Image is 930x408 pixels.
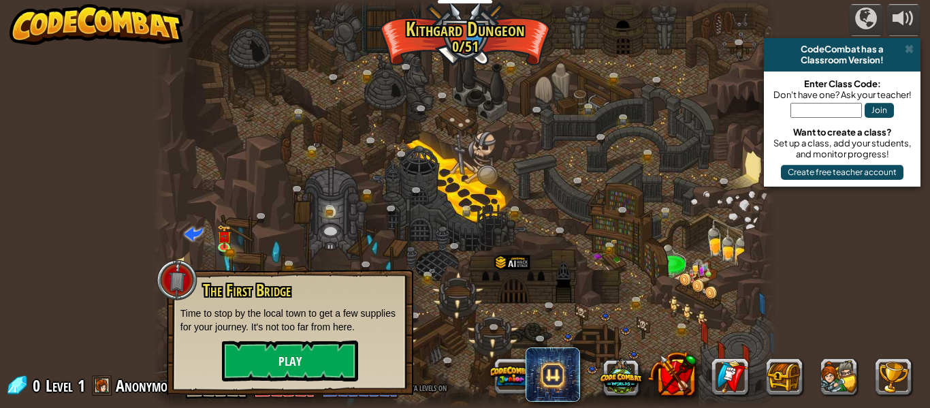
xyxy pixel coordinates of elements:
span: Anonymous [116,375,179,396]
p: Time to stop by the local town to get a few supplies for your journey. It's not too far from here. [180,307,400,334]
div: Classroom Version! [769,54,915,65]
button: Join [865,103,894,118]
span: 1 [78,375,85,396]
button: Campaigns [849,4,883,36]
img: level-banner-unlock.png [217,225,231,249]
div: Enter Class Code: [771,78,914,89]
img: CodeCombat - Learn how to code by playing a game [10,4,184,45]
span: 0 [33,375,44,396]
button: Play [222,341,358,381]
div: CodeCombat has a [769,44,915,54]
img: portrait.png [611,239,618,244]
img: portrait.png [220,234,228,240]
div: Set up a class, add your students, and monitor progress! [771,138,914,159]
img: portrait.png [314,142,321,147]
div: Want to create a class? [771,127,914,138]
button: Create free teacher account [781,165,903,180]
button: Adjust volume [886,4,920,36]
span: Level [46,375,73,397]
span: beta levels on [405,381,447,394]
div: Don't have one? Ask your teacher! [771,89,914,100]
span: The First Bridge [203,279,291,302]
img: portrait.png [429,269,436,274]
